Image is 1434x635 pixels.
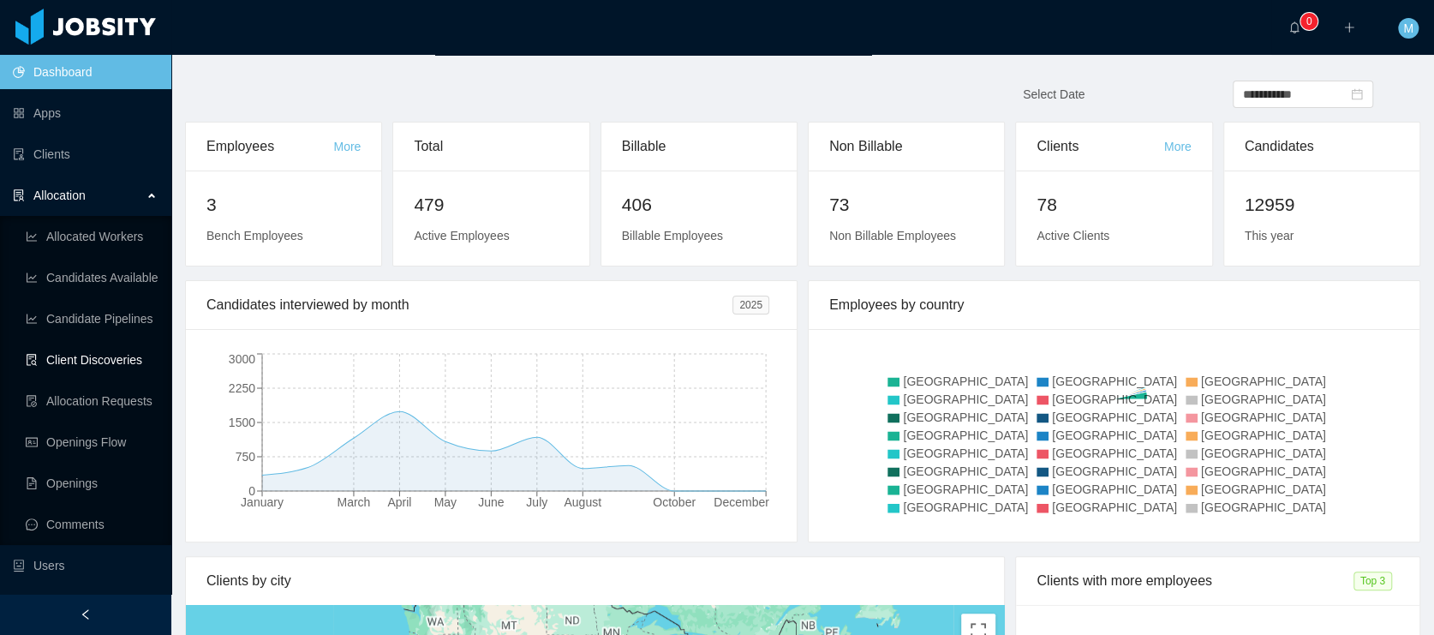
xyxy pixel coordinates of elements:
[1351,88,1363,100] i: icon: calendar
[13,548,158,583] a: icon: robotUsers
[26,219,158,254] a: icon: line-chartAllocated Workers
[1245,191,1399,219] h2: 12959
[229,351,255,365] tspan: 3000
[1201,428,1326,442] span: [GEOGRAPHIC_DATA]
[622,123,776,171] div: Billable
[1052,374,1177,388] span: [GEOGRAPHIC_DATA]
[829,281,1399,329] div: Employees by country
[1052,464,1177,478] span: [GEOGRAPHIC_DATA]
[1037,191,1191,219] h2: 78
[13,137,158,171] a: icon: auditClients
[206,229,303,243] span: Bench Employees
[26,466,158,500] a: icon: file-textOpenings
[26,384,158,418] a: icon: file-doneAllocation Requests
[1023,87,1084,101] span: Select Date
[653,495,696,509] tspan: October
[1164,140,1192,153] a: More
[1353,572,1392,590] span: Top 3
[414,123,568,171] div: Total
[1300,13,1317,30] sup: 0
[1343,21,1355,33] i: icon: plus
[1037,123,1163,171] div: Clients
[903,392,1028,406] span: [GEOGRAPHIC_DATA]
[564,495,601,509] tspan: August
[903,500,1028,514] span: [GEOGRAPHIC_DATA]
[1201,374,1326,388] span: [GEOGRAPHIC_DATA]
[1052,500,1177,514] span: [GEOGRAPHIC_DATA]
[236,450,256,464] tspan: 750
[903,446,1028,460] span: [GEOGRAPHIC_DATA]
[33,189,86,202] span: Allocation
[26,302,158,336] a: icon: line-chartCandidate Pipelines
[1403,18,1413,39] span: M
[1245,123,1399,171] div: Candidates
[1288,21,1300,33] i: icon: bell
[1037,229,1109,243] span: Active Clients
[26,261,158,295] a: icon: line-chartCandidates Available
[26,507,158,542] a: icon: messageComments
[26,343,158,377] a: icon: file-searchClient Discoveries
[333,140,361,153] a: More
[414,229,509,243] span: Active Employees
[13,189,25,201] i: icon: solution
[1052,446,1177,460] span: [GEOGRAPHIC_DATA]
[387,495,411,509] tspan: April
[1245,229,1294,243] span: This year
[1201,482,1326,496] span: [GEOGRAPHIC_DATA]
[248,484,255,498] tspan: 0
[903,374,1028,388] span: [GEOGRAPHIC_DATA]
[13,590,158,624] a: icon: user
[13,96,158,130] a: icon: appstoreApps
[526,495,547,509] tspan: July
[206,281,732,329] div: Candidates interviewed by month
[241,495,284,509] tspan: January
[13,55,158,89] a: icon: pie-chartDashboard
[229,416,255,429] tspan: 1500
[903,410,1028,424] span: [GEOGRAPHIC_DATA]
[337,495,370,509] tspan: March
[1201,410,1326,424] span: [GEOGRAPHIC_DATA]
[1201,464,1326,478] span: [GEOGRAPHIC_DATA]
[229,381,255,395] tspan: 2250
[1201,446,1326,460] span: [GEOGRAPHIC_DATA]
[478,495,505,509] tspan: June
[26,425,158,459] a: icon: idcardOpenings Flow
[1037,557,1353,605] div: Clients with more employees
[1052,410,1177,424] span: [GEOGRAPHIC_DATA]
[414,191,568,219] h2: 479
[434,495,457,509] tspan: May
[903,428,1028,442] span: [GEOGRAPHIC_DATA]
[732,296,769,315] span: 2025
[1052,482,1177,496] span: [GEOGRAPHIC_DATA]
[714,495,769,509] tspan: December
[1052,392,1177,406] span: [GEOGRAPHIC_DATA]
[829,229,956,243] span: Non Billable Employees
[829,123,983,171] div: Non Billable
[622,229,723,243] span: Billable Employees
[1201,500,1326,514] span: [GEOGRAPHIC_DATA]
[903,482,1028,496] span: [GEOGRAPHIC_DATA]
[622,191,776,219] h2: 406
[206,191,361,219] h2: 3
[206,557,983,605] div: Clients by city
[1201,392,1326,406] span: [GEOGRAPHIC_DATA]
[206,123,333,171] div: Employees
[829,191,983,219] h2: 73
[903,464,1028,478] span: [GEOGRAPHIC_DATA]
[1052,428,1177,442] span: [GEOGRAPHIC_DATA]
